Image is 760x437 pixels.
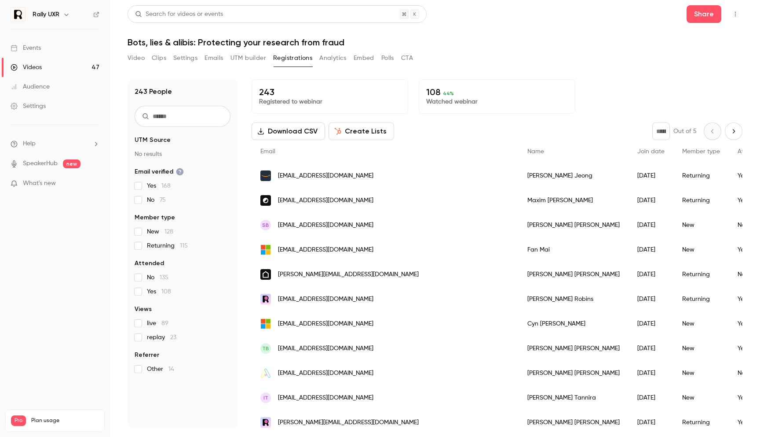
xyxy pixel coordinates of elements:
[259,97,401,106] p: Registered to webinar
[147,365,174,374] span: Other
[33,10,59,19] h6: Rally UXR
[682,148,720,155] span: Member type
[519,385,628,410] div: [PERSON_NAME] Tannira
[329,122,394,140] button: Create Lists
[519,188,628,213] div: Maxim [PERSON_NAME]
[278,319,373,329] span: [EMAIL_ADDRESS][DOMAIN_NAME]
[628,385,673,410] div: [DATE]
[637,148,665,155] span: Join date
[278,270,419,279] span: [PERSON_NAME][EMAIL_ADDRESS][DOMAIN_NAME]
[147,196,166,204] span: No
[135,259,164,268] span: Attended
[673,385,729,410] div: New
[23,179,56,188] span: What's new
[160,274,168,281] span: 135
[673,127,697,136] p: Out of 5
[11,44,41,52] div: Events
[319,51,347,65] button: Analytics
[519,213,628,237] div: [PERSON_NAME] [PERSON_NAME]
[519,361,628,385] div: [PERSON_NAME] [PERSON_NAME]
[426,97,568,106] p: Watched webinar
[135,351,159,359] span: Referrer
[278,369,373,378] span: [EMAIL_ADDRESS][DOMAIN_NAME]
[147,227,173,236] span: New
[135,136,230,374] section: facet-groups
[673,336,729,361] div: New
[673,262,729,287] div: Returning
[161,183,171,189] span: 168
[259,87,401,97] p: 243
[673,213,729,237] div: New
[260,417,271,428] img: rallyuxr.com
[381,51,394,65] button: Polls
[180,243,188,249] span: 115
[278,221,373,230] span: [EMAIL_ADDRESS][DOMAIN_NAME]
[519,336,628,361] div: [PERSON_NAME] [PERSON_NAME]
[628,262,673,287] div: [DATE]
[262,344,269,352] span: TB
[260,269,271,280] img: secondstorypartners.com
[168,366,174,372] span: 14
[628,361,673,385] div: [DATE]
[673,287,729,311] div: Returning
[728,7,742,21] button: Top Bar Actions
[230,51,266,65] button: UTM builder
[628,213,673,237] div: [DATE]
[673,410,729,435] div: Returning
[673,237,729,262] div: New
[278,196,373,205] span: [EMAIL_ADDRESS][DOMAIN_NAME]
[135,167,184,176] span: Email verified
[673,361,729,385] div: New
[147,273,168,282] span: No
[11,63,42,72] div: Videos
[63,159,80,168] span: new
[278,171,373,181] span: [EMAIL_ADDRESS][DOMAIN_NAME]
[128,51,145,65] button: Video
[89,180,99,188] iframe: Noticeable Trigger
[278,245,373,255] span: [EMAIL_ADDRESS][DOMAIN_NAME]
[11,102,46,111] div: Settings
[628,163,673,188] div: [DATE]
[628,237,673,262] div: [DATE]
[147,333,176,342] span: replay
[147,241,188,250] span: Returning
[161,320,168,326] span: 89
[147,287,171,296] span: Yes
[128,37,742,48] h1: Bots, lies & alibis: Protecting your research from fraud
[152,51,166,65] button: Clips
[205,51,223,65] button: Emails
[164,229,173,235] span: 128
[673,311,729,336] div: New
[519,410,628,435] div: [PERSON_NAME] [PERSON_NAME]
[135,86,172,97] h1: 243 People
[161,289,171,295] span: 108
[687,5,721,23] button: Share
[354,51,374,65] button: Embed
[11,139,99,148] li: help-dropdown-opener
[278,393,373,403] span: [EMAIL_ADDRESS][DOMAIN_NAME]
[519,311,628,336] div: Cyn [PERSON_NAME]
[628,311,673,336] div: [DATE]
[673,188,729,213] div: Returning
[11,82,50,91] div: Audience
[260,195,271,206] img: getcontrast.io
[170,334,176,341] span: 23
[31,417,99,424] span: Plan usage
[628,188,673,213] div: [DATE]
[260,148,275,155] span: Email
[426,87,568,97] p: 108
[147,181,171,190] span: Yes
[401,51,413,65] button: CTA
[519,262,628,287] div: [PERSON_NAME] [PERSON_NAME]
[23,139,36,148] span: Help
[160,197,166,203] span: 75
[135,10,223,19] div: Search for videos or events
[725,122,742,140] button: Next page
[278,295,373,304] span: [EMAIL_ADDRESS][DOMAIN_NAME]
[260,318,271,329] img: microsoft.com
[173,51,197,65] button: Settings
[278,344,373,353] span: [EMAIL_ADDRESS][DOMAIN_NAME]
[527,148,544,155] span: Name
[519,237,628,262] div: Fan Mai
[135,305,152,314] span: Views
